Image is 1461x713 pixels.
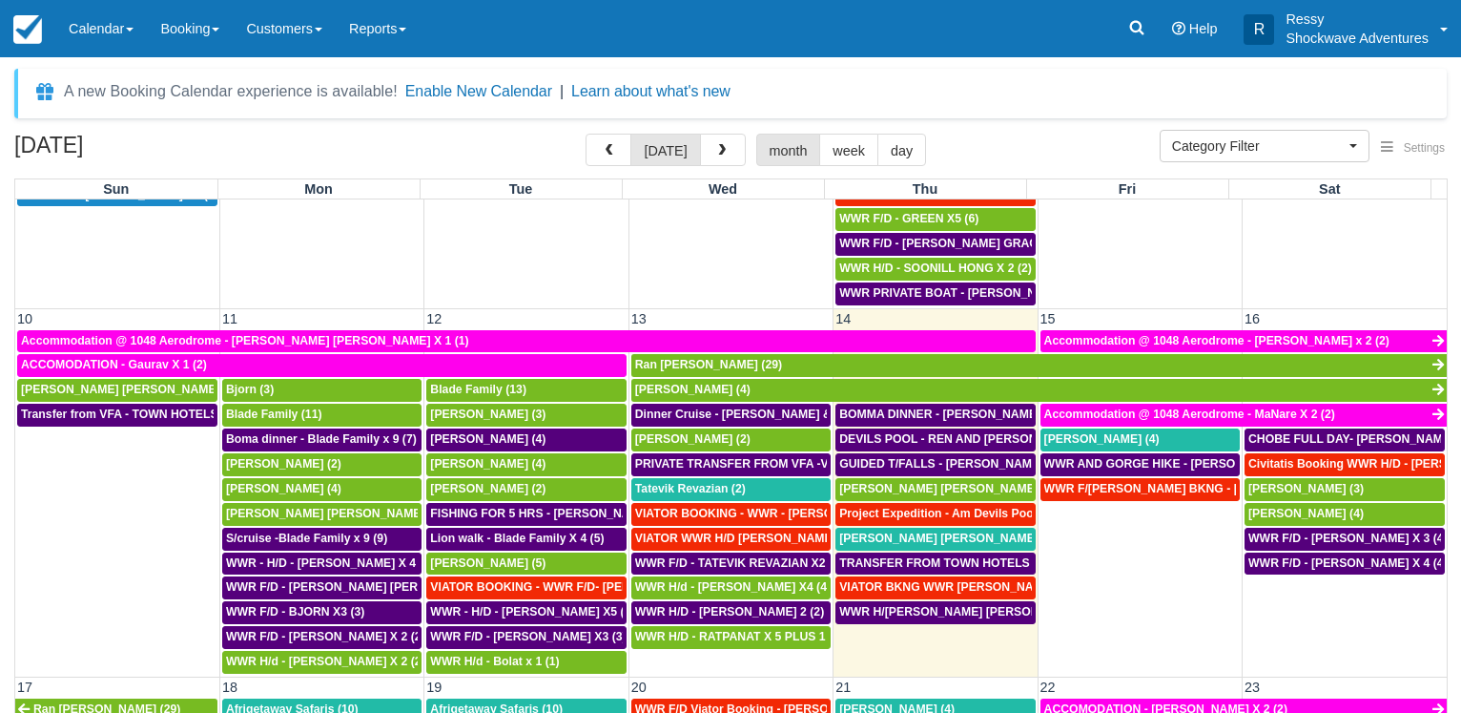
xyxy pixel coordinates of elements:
[631,577,831,599] a: WWR H/d - [PERSON_NAME] X4 (4)
[635,408,960,421] span: Dinner Cruise - [PERSON_NAME] & [PERSON_NAME] 4 (4)
[424,680,443,695] span: 19
[839,286,1101,300] span: WWR PRIVATE BOAT - [PERSON_NAME] X1 (1)
[1044,334,1389,347] span: Accommodation @ 1048 Aerodrome - [PERSON_NAME] x 2 (2)
[835,601,1035,624] a: WWR H/[PERSON_NAME] [PERSON_NAME] X 4 (4)
[220,680,239,695] span: 18
[839,482,1056,495] span: [PERSON_NAME] [PERSON_NAME] (2)
[839,212,978,225] span: WWR F/D - GREEN X5 (6)
[430,580,728,594] span: VIATOR BOOKING - WWR F/D- [PERSON_NAME] 2 (2)
[430,432,545,446] span: [PERSON_NAME] (4)
[1172,136,1345,156] span: Category Filter
[839,457,1207,471] span: GUIDED T/FALLS - [PERSON_NAME] AND [PERSON_NAME] X4 (4)
[635,383,751,396] span: [PERSON_NAME] (4)
[222,528,422,551] a: S/cruise -Blade Family x 9 (9)
[839,188,1112,201] span: VIATOR BOOKING - JEYFFREY KAYLEIGH X 1 (1)
[1245,429,1445,451] a: CHOBE FULL DAY- [PERSON_NAME] AND [PERSON_NAME] X4 (4)
[424,311,443,326] span: 12
[426,453,626,476] a: [PERSON_NAME] (4)
[426,528,626,551] a: Lion walk - Blade Family X 4 (5)
[571,83,730,99] a: Learn about what's new
[631,354,1447,377] a: Ran [PERSON_NAME] (29)
[426,478,626,501] a: [PERSON_NAME] (2)
[1248,556,1448,570] span: WWR F/D - [PERSON_NAME] X 4 (4)
[839,408,1204,421] span: BOMMA DINNER - [PERSON_NAME] AND [PERSON_NAME] X4 (4)
[635,605,824,619] span: WWR H/D - [PERSON_NAME] 2 (2)
[21,334,469,347] span: Accommodation @ 1048 Aerodrome - [PERSON_NAME] [PERSON_NAME] X 1 (1)
[1244,14,1274,45] div: R
[833,680,853,695] span: 21
[222,651,422,674] a: WWR H/d - [PERSON_NAME] X 2 (2)
[226,457,341,471] span: [PERSON_NAME] (2)
[1245,503,1445,526] a: [PERSON_NAME] (4)
[635,507,914,520] span: VIATOR BOOKING - WWR - [PERSON_NAME] 2 (2)
[1243,311,1262,326] span: 16
[17,354,627,377] a: ACCOMODATION - Gaurav X 1 (2)
[226,556,434,570] span: WWR - H/D - [PERSON_NAME] X 4 (4)
[222,379,422,402] a: Bjorn (3)
[1172,22,1185,35] i: Help
[226,432,417,446] span: Boma dinner - Blade Family x 9 (7)
[835,528,1035,551] a: [PERSON_NAME] [PERSON_NAME] (4)
[1044,432,1160,446] span: [PERSON_NAME] (4)
[14,134,256,169] h2: [DATE]
[560,83,564,99] span: |
[635,556,843,570] span: WWR F/D - TATEVIK REVAZIAN X2 (2)
[430,532,604,545] span: Lion walk - Blade Family X 4 (5)
[913,181,937,197] span: Thu
[226,655,425,668] span: WWR H/d - [PERSON_NAME] X 2 (2)
[226,630,425,643] span: WWR F/D - [PERSON_NAME] X 2 (2)
[1040,429,1240,451] a: [PERSON_NAME] (4)
[426,503,626,526] a: FISHING FOR 5 HRS - [PERSON_NAME] X 2 (2)
[835,503,1035,526] a: Project Expedition - Am Devils Pool- [PERSON_NAME] X 2 (2)
[635,532,863,545] span: VIATOR WWR H/D [PERSON_NAME] 1 (1)
[226,408,322,421] span: Blade Family (11)
[1248,532,1448,545] span: WWR F/D - [PERSON_NAME] X 3 (4)
[426,626,626,649] a: WWR F/D - [PERSON_NAME] X3 (3)
[1040,330,1447,353] a: Accommodation @ 1048 Aerodrome - [PERSON_NAME] x 2 (2)
[1189,21,1218,36] span: Help
[15,680,34,695] span: 17
[21,408,465,421] span: Transfer from VFA - TOWN HOTELS - [PERSON_NAME] [PERSON_NAME] X 2 (1)
[226,383,274,396] span: Bjorn (3)
[631,404,831,427] a: Dinner Cruise - [PERSON_NAME] & [PERSON_NAME] 4 (4)
[629,311,648,326] span: 13
[426,429,626,451] a: [PERSON_NAME] (4)
[1404,141,1445,155] span: Settings
[756,134,821,166] button: month
[64,80,398,103] div: A new Booking Calendar experience is available!
[635,457,1126,471] span: PRIVATE TRANSFER FROM VFA -V FSL - [PERSON_NAME] AND [PERSON_NAME] X4 (4)
[631,553,831,576] a: WWR F/D - TATEVIK REVAZIAN X2 (2)
[222,553,422,576] a: WWR - H/D - [PERSON_NAME] X 4 (4)
[17,404,217,427] a: Transfer from VFA - TOWN HOTELS - [PERSON_NAME] [PERSON_NAME] X 2 (1)
[1040,453,1240,476] a: WWR AND GORGE HIKE - [PERSON_NAME] AND [PERSON_NAME] 4 (4)
[426,577,626,599] a: VIATOR BOOKING - WWR F/D- [PERSON_NAME] 2 (2)
[833,311,853,326] span: 14
[835,553,1035,576] a: TRANSFER FROM TOWN HOTELS TO VFA - [PERSON_NAME] [PERSON_NAME] X2 (2)
[1044,457,1446,471] span: WWR AND GORGE HIKE - [PERSON_NAME] AND [PERSON_NAME] 4 (4)
[222,577,422,599] a: WWR F/D - [PERSON_NAME] [PERSON_NAME] X1 (1)
[21,188,218,201] span: WWR H/D - [PERSON_NAME] X2 (2)
[1245,528,1445,551] a: WWR F/D - [PERSON_NAME] X 3 (4)
[839,507,1180,520] span: Project Expedition - Am Devils Pool- [PERSON_NAME] X 2 (2)
[1040,478,1240,501] a: WWR F/[PERSON_NAME] BKNG - [PERSON_NAME] [PERSON_NAME] X1 (1)
[226,532,387,545] span: S/cruise -Blade Family x 9 (9)
[430,507,689,520] span: FISHING FOR 5 HRS - [PERSON_NAME] X 2 (2)
[405,82,552,101] button: Enable New Calendar
[430,408,545,421] span: [PERSON_NAME] (3)
[1119,181,1136,197] span: Fri
[635,358,782,371] span: Ran [PERSON_NAME] (29)
[430,655,559,668] span: WWR H/d - Bolat x 1 (1)
[709,181,737,197] span: Wed
[226,605,364,619] span: WWR F/D - BJORN X3 (3)
[430,605,634,619] span: WWR - H/D - [PERSON_NAME] X5 (5)
[631,503,831,526] a: VIATOR BOOKING - WWR - [PERSON_NAME] 2 (2)
[835,404,1035,427] a: BOMMA DINNER - [PERSON_NAME] AND [PERSON_NAME] X4 (4)
[222,429,422,451] a: Boma dinner - Blade Family x 9 (7)
[222,478,422,501] a: [PERSON_NAME] (4)
[226,482,341,495] span: [PERSON_NAME] (4)
[426,553,626,576] a: [PERSON_NAME] (5)
[631,626,831,649] a: WWR H/D - RATPANAT X 5 PLUS 1 (5)
[631,528,831,551] a: VIATOR WWR H/D [PERSON_NAME] 1 (1)
[226,580,523,594] span: WWR F/D - [PERSON_NAME] [PERSON_NAME] X1 (1)
[15,311,34,326] span: 10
